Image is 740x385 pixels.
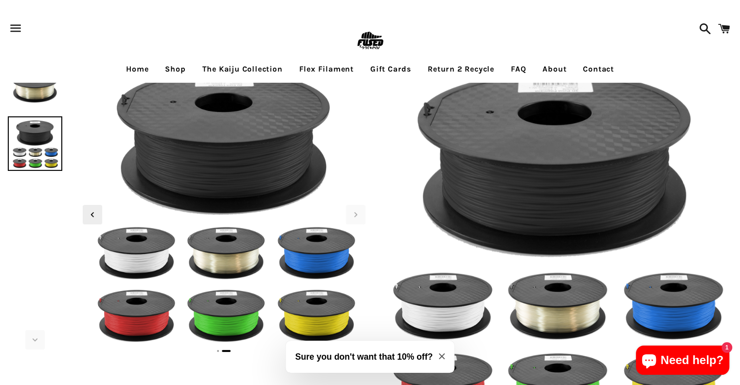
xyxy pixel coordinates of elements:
[222,350,231,352] span: Go to slide 2
[119,57,156,81] a: Home
[217,350,219,352] span: Go to slide 1
[346,205,365,224] div: Next slide
[195,57,290,81] a: The Kaiju Collection
[535,57,574,81] a: About
[363,57,418,81] a: Gift Cards
[354,25,386,57] img: FUSEDfootwear
[8,116,62,171] img: [3D printed Shoes] - lightweight custom 3dprinted shoes sneakers sandals fused footwear
[633,346,732,377] inbox-online-store-chat: Shopify online store chat
[158,57,193,81] a: Shop
[504,57,533,81] a: FAQ
[83,205,102,224] div: Previous slide
[8,57,62,111] img: [3D printed Shoes] - lightweight custom 3dprinted shoes sneakers sandals fused footwear
[292,57,361,81] a: Flex Filament
[420,57,502,81] a: Return 2 Recycle
[576,57,621,81] a: Contact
